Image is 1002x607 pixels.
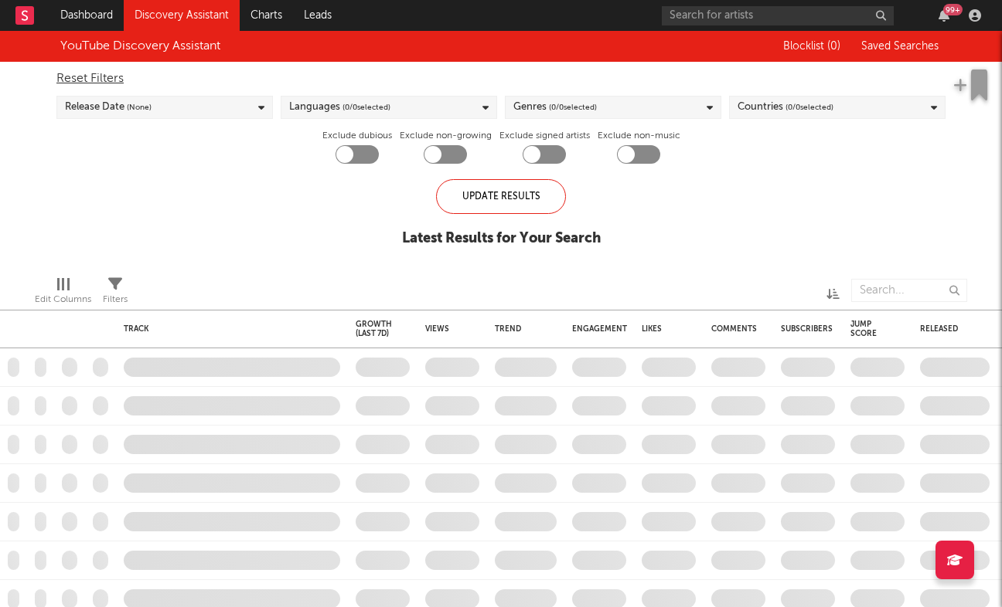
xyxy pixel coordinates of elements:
div: Edit Columns [35,290,91,309]
span: ( 0 / 0 selected) [549,98,597,117]
div: Countries [738,98,833,117]
span: (None) [127,98,152,117]
div: Genres [513,98,597,117]
input: Search... [851,279,967,302]
div: Track [124,324,332,334]
label: Exclude non-music [598,127,680,145]
div: Jump Score [850,320,881,338]
div: Likes [642,324,673,334]
div: Growth (last 7d) [356,320,392,338]
div: YouTube Discovery Assistant [60,37,220,56]
input: Search for artists [662,6,894,25]
label: Exclude non-growing [400,127,492,145]
div: Engagement [572,324,627,334]
div: Edit Columns [35,271,91,316]
div: Trend [495,324,549,334]
label: Exclude dubious [322,127,392,145]
div: Released [920,324,966,334]
label: Exclude signed artists [499,127,590,145]
div: Views [425,324,456,334]
div: 99 + [943,4,963,15]
div: Filters [103,290,128,309]
div: Reset Filters [56,70,946,88]
span: Saved Searches [861,41,942,52]
span: Blocklist [783,41,840,52]
div: Subscribers [781,324,833,334]
div: Filters [103,271,128,316]
div: Languages [289,98,390,117]
span: ( 0 / 0 selected) [786,98,833,117]
div: Release Date [65,98,152,117]
div: Comments [711,324,757,334]
span: ( 0 ) [827,41,840,52]
button: 99+ [939,9,949,22]
div: Latest Results for Your Search [402,229,601,248]
button: Saved Searches [857,40,942,53]
div: Update Results [436,179,566,214]
span: ( 0 / 0 selected) [343,98,390,117]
